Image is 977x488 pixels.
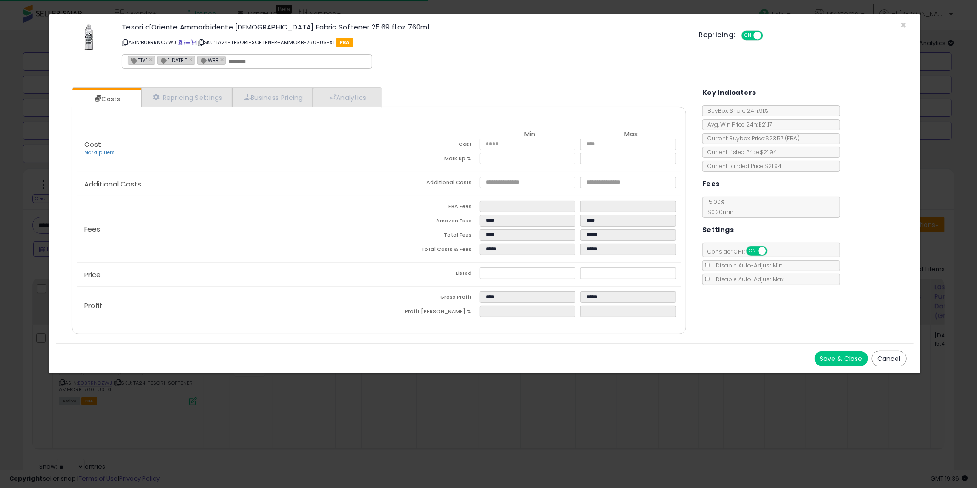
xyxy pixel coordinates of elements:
[747,247,759,255] span: ON
[703,107,768,115] span: BuyBox Share 24h: 91%
[198,56,218,64] span: WBB
[703,208,734,216] span: $0.30 min
[220,55,226,64] a: ×
[232,88,313,107] a: Business Pricing
[379,139,480,153] td: Cost
[122,23,685,30] h3: Tesori d'Oriente Ammorbidente [DEMOGRAPHIC_DATA] Fabric Softener 25.69 fl.oz 760ml
[336,38,353,47] span: FBA
[178,39,183,46] a: BuyBox page
[702,178,720,190] h5: Fees
[84,149,115,156] a: Markup Tiers
[189,55,195,64] a: ×
[711,261,782,269] span: Disable Auto-Adjust Min
[158,56,187,64] span: " [DATE]""
[149,55,155,64] a: ×
[77,180,379,188] p: Additional Costs
[77,226,379,233] p: Fees
[379,177,480,191] td: Additional Costs
[191,39,196,46] a: Your listing only
[379,229,480,244] td: Total Fees
[128,56,147,64] span: ""TA"
[761,32,776,40] span: OFF
[785,134,799,142] span: ( FBA )
[80,23,98,51] img: 31YbHTVPVrL._SL60_.jpg
[580,130,681,139] th: Max
[313,88,381,107] a: Analytics
[379,215,480,229] td: Amazon Fees
[872,351,907,366] button: Cancel
[765,134,799,142] span: $23.57
[379,153,480,167] td: Mark up %
[699,31,736,39] h5: Repricing:
[379,267,480,282] td: Listed
[379,244,480,258] td: Total Costs & Fees
[122,35,685,50] p: ASIN: B0BRRNCZWJ | SKU: TA24-TESORI-SOFTENER-AMMORB-760-US-X1
[711,275,784,283] span: Disable Auto-Adjust Max
[703,134,799,142] span: Current Buybox Price:
[480,130,580,139] th: Min
[703,121,772,128] span: Avg. Win Price 24h: $21.17
[77,141,379,157] p: Cost
[742,32,754,40] span: ON
[379,291,480,306] td: Gross Profit
[77,271,379,279] p: Price
[141,88,232,107] a: Repricing Settings
[702,87,756,99] h5: Key Indicators
[703,198,734,216] span: 15.00 %
[703,162,782,170] span: Current Landed Price: $21.94
[72,90,140,108] a: Costs
[379,201,480,215] td: FBA Fees
[703,148,777,156] span: Current Listed Price: $21.94
[702,224,734,236] h5: Settings
[901,18,907,32] span: ×
[184,39,190,46] a: All offer listings
[766,247,781,255] span: OFF
[815,351,868,366] button: Save & Close
[703,248,780,256] span: Consider CPT:
[379,306,480,320] td: Profit [PERSON_NAME] %
[77,302,379,309] p: Profit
